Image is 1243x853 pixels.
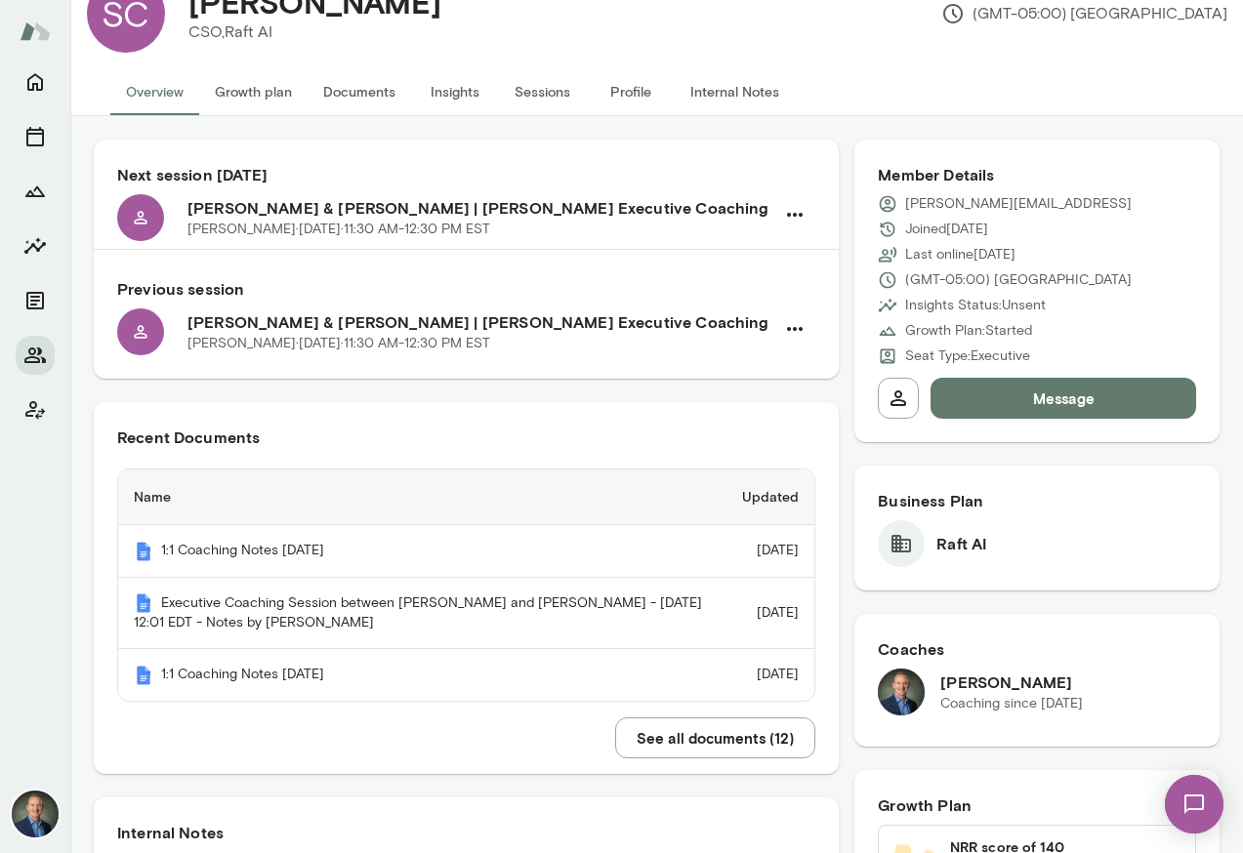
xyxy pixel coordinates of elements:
[411,68,499,115] button: Insights
[878,793,1196,817] h6: Growth Plan
[726,578,814,650] td: [DATE]
[905,245,1015,264] p: Last online [DATE]
[16,226,55,265] button: Insights
[117,426,815,449] h6: Recent Documents
[16,281,55,320] button: Documents
[134,593,153,613] img: Mento
[134,666,153,685] img: Mento
[117,163,815,186] h6: Next session [DATE]
[187,334,490,353] p: [PERSON_NAME] · [DATE] · 11:30 AM-12:30 PM EST
[726,469,814,525] th: Updated
[16,336,55,375] button: Members
[12,791,59,837] img: Michael Alden
[187,196,774,220] h6: [PERSON_NAME] & [PERSON_NAME] | [PERSON_NAME] Executive Coaching
[118,578,726,650] th: Executive Coaching Session between [PERSON_NAME] and [PERSON_NAME] - [DATE] 12:01 EDT - Notes by ...
[940,670,1083,694] h6: [PERSON_NAME]
[905,220,988,239] p: Joined [DATE]
[615,717,815,758] button: See all documents (12)
[878,163,1196,186] h6: Member Details
[117,277,815,301] h6: Previous session
[16,62,55,102] button: Home
[878,669,925,715] img: Michael Alden
[308,68,411,115] button: Documents
[188,20,441,44] p: CSO, Raft AI
[905,194,1132,214] p: [PERSON_NAME][EMAIL_ADDRESS]
[587,68,675,115] button: Profile
[675,68,795,115] button: Internal Notes
[931,378,1196,419] button: Message
[905,321,1032,341] p: Growth Plan: Started
[726,649,814,701] td: [DATE]
[940,694,1083,713] p: Coaching since [DATE]
[199,68,308,115] button: Growth plan
[905,346,1030,366] p: Seat Type: Executive
[110,68,199,115] button: Overview
[16,172,55,211] button: Growth Plan
[118,649,726,701] th: 1:1 Coaching Notes [DATE]
[878,637,1196,661] h6: Coaches
[905,270,1132,290] p: (GMT-05:00) [GEOGRAPHIC_DATA]
[16,117,55,156] button: Sessions
[905,296,1046,315] p: Insights Status: Unsent
[117,821,815,844] h6: Internal Notes
[941,2,1227,25] p: (GMT-05:00) [GEOGRAPHIC_DATA]
[936,532,986,555] h6: Raft AI
[187,310,774,334] h6: [PERSON_NAME] & [PERSON_NAME] | [PERSON_NAME] Executive Coaching
[187,220,490,239] p: [PERSON_NAME] · [DATE] · 11:30 AM-12:30 PM EST
[118,525,726,578] th: 1:1 Coaching Notes [DATE]
[20,13,51,50] img: Mento
[499,68,587,115] button: Sessions
[16,390,55,429] button: Client app
[118,469,726,525] th: Name
[726,525,814,578] td: [DATE]
[878,489,1196,512] h6: Business Plan
[134,542,153,561] img: Mento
